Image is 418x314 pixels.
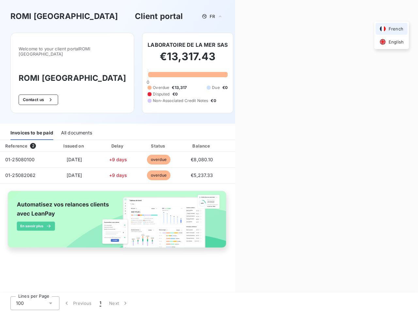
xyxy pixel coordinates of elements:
[211,98,216,104] span: €0
[67,157,82,162] span: [DATE]
[52,143,97,149] div: Issued on
[210,14,215,19] span: FR
[5,143,27,148] div: Reference
[191,172,213,178] span: €5,237.33
[100,143,137,149] div: Delay
[3,187,233,257] img: banner
[61,126,92,140] div: All documents
[5,157,35,162] span: 01-25080100
[153,98,208,104] span: Non-Associated Credit Notes
[139,143,178,149] div: Status
[10,126,53,140] div: Invoices to be paid
[19,72,126,84] h3: ROMI [GEOGRAPHIC_DATA]
[222,85,228,91] span: €0
[96,296,105,310] button: 1
[172,91,178,97] span: €0
[16,300,24,306] span: 100
[147,79,149,85] span: 0
[148,50,228,70] h2: €13,317.43
[19,46,126,57] span: Welcome to your client portal ROMI [GEOGRAPHIC_DATA]
[30,143,36,149] span: 2
[147,155,170,165] span: overdue
[19,95,58,105] button: Contact us
[67,172,82,178] span: [DATE]
[10,10,118,22] h3: ROMI [GEOGRAPHIC_DATA]
[135,10,183,22] h3: Client portal
[153,91,169,97] span: Disputed
[5,172,36,178] span: 01-25082062
[148,41,228,49] h6: LABORATOIRE DE LA MER SAS
[109,157,127,162] span: +9 days
[226,143,259,149] div: PDF
[100,300,101,306] span: 1
[212,85,219,91] span: Due
[191,157,213,162] span: €8,080.10
[59,296,96,310] button: Previous
[172,85,187,91] span: €13,317
[181,143,223,149] div: Balance
[153,85,169,91] span: Overdue
[105,296,133,310] button: Next
[109,172,127,178] span: +9 days
[147,170,170,180] span: overdue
